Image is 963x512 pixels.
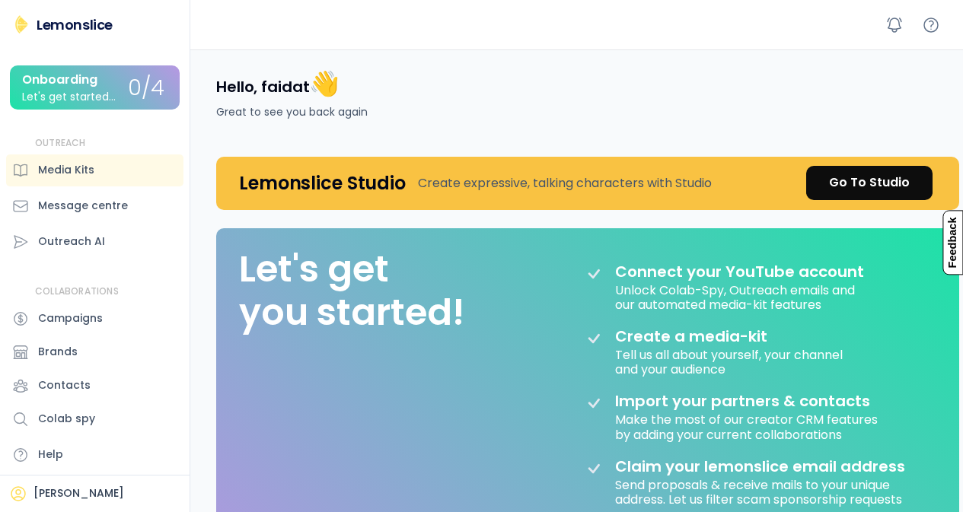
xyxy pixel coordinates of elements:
div: Brands [38,344,78,360]
font: 👋 [309,66,340,100]
div: Let's get you started! [239,247,464,335]
div: Unlock Colab-Spy, Outreach emails and our automated media-kit features [615,281,858,312]
div: Help [38,447,63,463]
div: Connect your YouTube account [615,262,864,281]
div: Let's get started... [22,91,116,103]
div: Claim your lemonslice email address [615,457,905,475]
div: Tell us all about yourself, your channel and your audience [615,345,846,377]
div: Create a media-kit [615,327,805,345]
div: Message centre [38,198,128,214]
div: Send proposals & receive mails to your unique address. Let us filter scam sponsorship requests [615,475,920,507]
div: Lemonslice [37,15,113,34]
a: Go To Studio [806,166,933,200]
div: Campaigns [38,310,103,326]
div: Media Kits [38,162,94,178]
div: Colab spy [38,411,95,427]
div: Onboarding [22,73,97,87]
img: Lemonslice [12,15,30,33]
div: Contacts [38,377,91,393]
div: Great to see you back again [216,104,368,120]
h4: Lemonslice Studio [239,171,406,195]
div: COLLABORATIONS [35,285,119,298]
div: OUTREACH [35,137,86,150]
div: Import your partners & contacts [615,392,870,410]
div: Make the most of our creator CRM features by adding your current collaborations [615,410,881,441]
div: Outreach AI [38,234,105,250]
div: Go To Studio [829,173,910,192]
div: 0/4 [128,77,164,100]
div: Create expressive, talking characters with Studio [418,174,712,192]
h4: Hello, faidat [216,68,340,100]
div: [PERSON_NAME] [33,486,124,501]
